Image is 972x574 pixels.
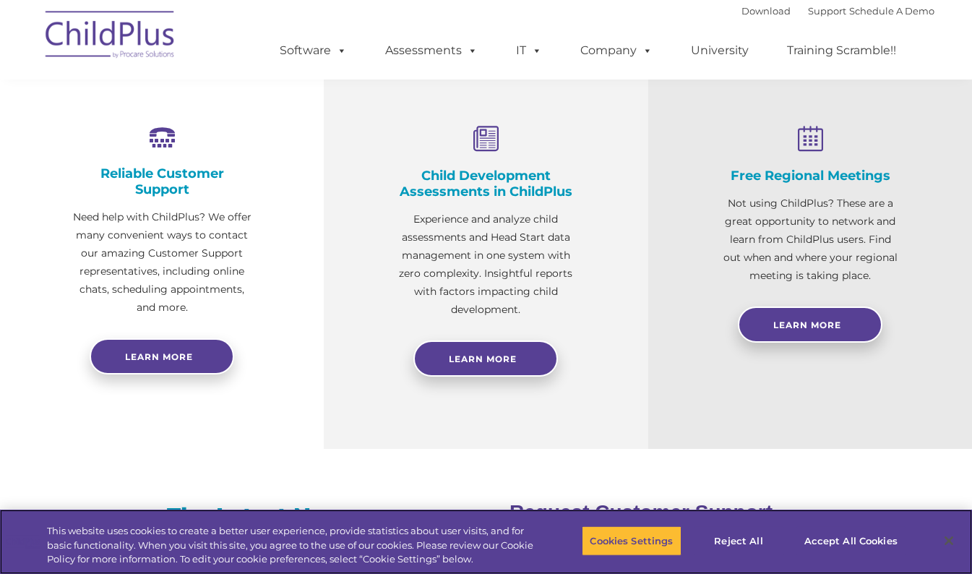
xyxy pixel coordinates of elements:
button: Close [933,525,965,557]
a: Software [265,36,361,65]
h4: Reliable Customer Support [72,166,251,197]
button: Reject All [694,526,784,556]
span: Learn More [449,354,517,364]
p: Not using ChildPlus? These are a great opportunity to network and learn from ChildPlus users. Fin... [721,194,900,285]
button: Accept All Cookies [796,526,906,556]
a: Company [566,36,667,65]
span: Learn more [125,351,193,362]
a: Assessments [371,36,492,65]
div: This website uses cookies to create a better user experience, provide statistics about user visit... [47,524,535,567]
a: Support [808,5,846,17]
font: | [741,5,934,17]
p: Experience and analyze child assessments and Head Start data management in one system with zero c... [396,210,575,319]
a: IT [502,36,556,65]
p: Need help with ChildPlus? We offer many convenient ways to contact our amazing Customer Support r... [72,208,251,317]
span: Phone number [201,155,262,166]
a: Learn More [413,340,558,377]
span: Learn More [773,320,841,330]
a: Schedule A Demo [849,5,934,17]
a: Learn more [90,338,234,374]
a: Download [741,5,791,17]
a: Training Scramble!! [773,36,911,65]
h4: Free Regional Meetings [721,168,900,184]
a: University [676,36,763,65]
h4: Child Development Assessments in ChildPlus [396,168,575,200]
img: ChildPlus by Procare Solutions [38,1,183,73]
span: Last name [201,95,245,106]
h3: The Latest News [61,502,463,531]
a: Learn More [738,307,882,343]
button: Cookies Settings [582,526,681,556]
